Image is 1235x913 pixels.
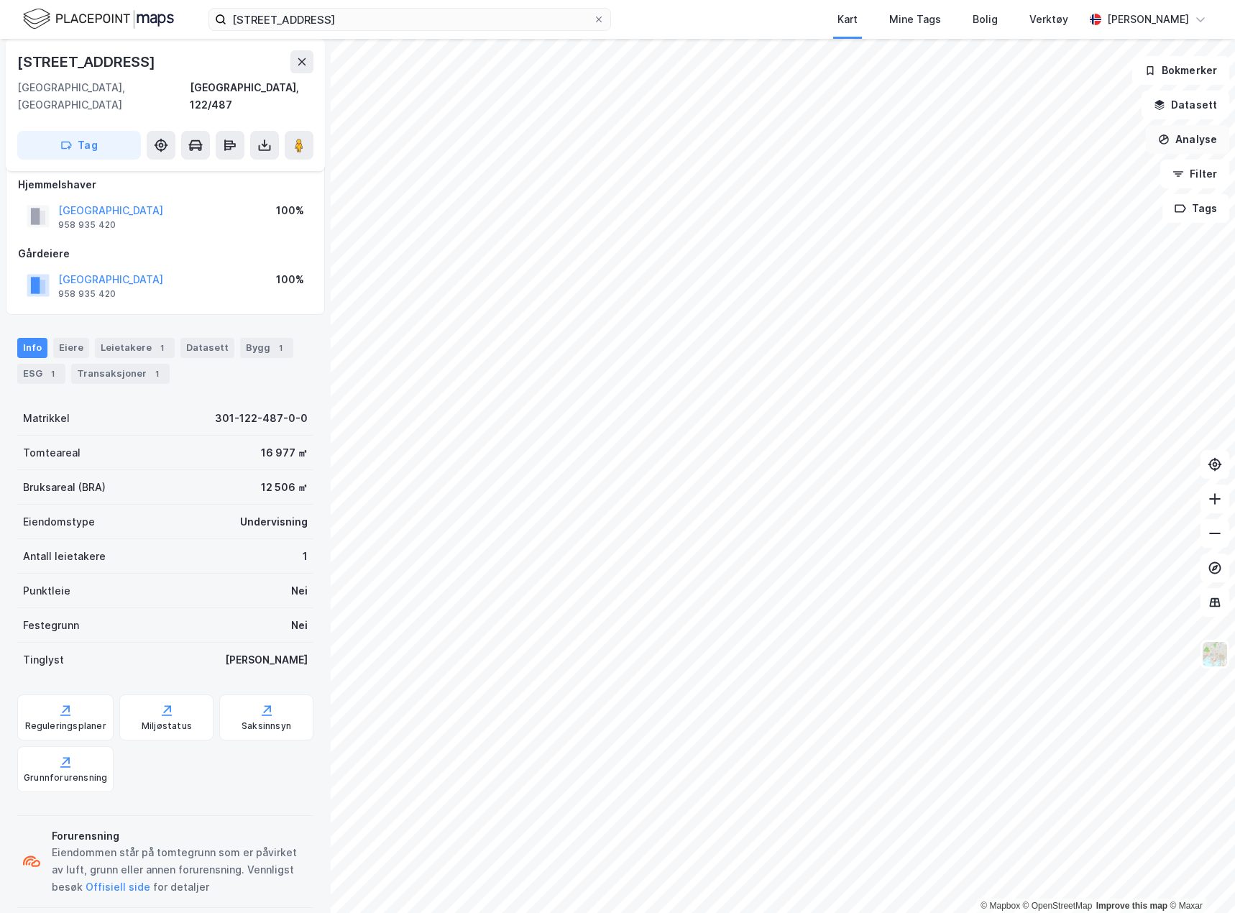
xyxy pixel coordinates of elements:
[150,367,164,381] div: 1
[1146,125,1229,154] button: Analyse
[17,338,47,358] div: Info
[23,651,64,669] div: Tinglyst
[261,444,308,462] div: 16 977 ㎡
[242,720,291,732] div: Saksinnsyn
[1029,11,1068,28] div: Verktøy
[45,367,60,381] div: 1
[52,844,308,896] div: Eiendommen står på tomtegrunn som er påvirket av luft, grunn eller annen forurensning. Vennligst ...
[25,720,106,732] div: Reguleringsplaner
[276,271,304,288] div: 100%
[973,11,998,28] div: Bolig
[95,338,175,358] div: Leietakere
[23,548,106,565] div: Antall leietakere
[1107,11,1189,28] div: [PERSON_NAME]
[1163,844,1235,913] div: Kontrollprogram for chat
[190,79,313,114] div: [GEOGRAPHIC_DATA], 122/487
[226,9,593,30] input: Søk på adresse, matrikkel, gårdeiere, leietakere eller personer
[58,219,116,231] div: 958 935 420
[1096,901,1167,911] a: Improve this map
[291,617,308,634] div: Nei
[17,79,190,114] div: [GEOGRAPHIC_DATA], [GEOGRAPHIC_DATA]
[23,617,79,634] div: Festegrunn
[180,338,234,358] div: Datasett
[23,6,174,32] img: logo.f888ab2527a4732fd821a326f86c7f29.svg
[52,827,308,845] div: Forurensning
[23,479,106,496] div: Bruksareal (BRA)
[1201,641,1229,668] img: Z
[837,11,858,28] div: Kart
[18,176,313,193] div: Hjemmelshaver
[240,513,308,531] div: Undervisning
[303,548,308,565] div: 1
[17,50,158,73] div: [STREET_ADDRESS]
[1132,56,1229,85] button: Bokmerker
[240,338,293,358] div: Bygg
[261,479,308,496] div: 12 506 ㎡
[71,364,170,384] div: Transaksjoner
[142,720,192,732] div: Miljøstatus
[1142,91,1229,119] button: Datasett
[23,582,70,600] div: Punktleie
[1023,901,1093,911] a: OpenStreetMap
[225,651,308,669] div: [PERSON_NAME]
[58,288,116,300] div: 958 935 420
[1160,160,1229,188] button: Filter
[889,11,941,28] div: Mine Tags
[17,131,141,160] button: Tag
[53,338,89,358] div: Eiere
[981,901,1020,911] a: Mapbox
[23,410,70,427] div: Matrikkel
[291,582,308,600] div: Nei
[155,341,169,355] div: 1
[17,364,65,384] div: ESG
[1163,844,1235,913] iframe: Chat Widget
[18,245,313,262] div: Gårdeiere
[215,410,308,427] div: 301-122-487-0-0
[276,202,304,219] div: 100%
[23,513,95,531] div: Eiendomstype
[24,772,107,784] div: Grunnforurensning
[273,341,288,355] div: 1
[23,444,81,462] div: Tomteareal
[1162,194,1229,223] button: Tags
